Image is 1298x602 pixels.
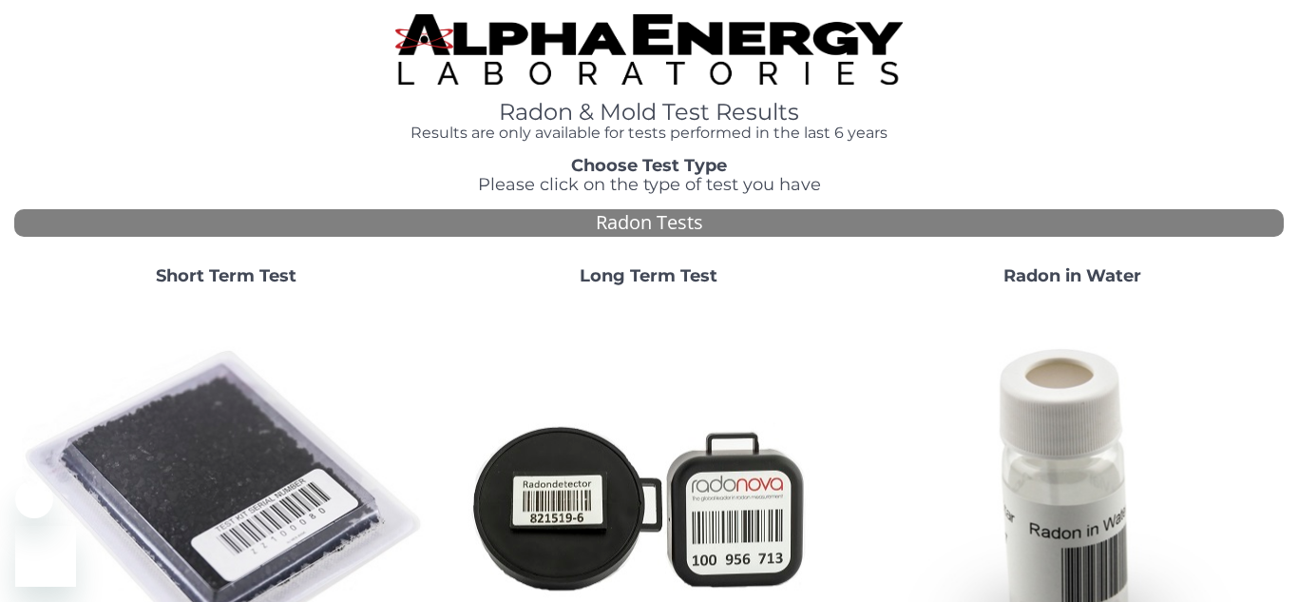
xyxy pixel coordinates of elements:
[395,125,903,142] h4: Results are only available for tests performed in the last 6 years
[14,209,1284,237] div: Radon Tests
[395,14,903,85] img: TightCrop.jpg
[15,526,76,587] iframe: Button to launch messaging window
[1003,265,1141,286] strong: Radon in Water
[15,480,53,518] iframe: Close message
[395,100,903,125] h1: Radon & Mold Test Results
[156,265,296,286] strong: Short Term Test
[571,155,727,176] strong: Choose Test Type
[478,174,821,195] span: Please click on the type of test you have
[580,265,717,286] strong: Long Term Test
